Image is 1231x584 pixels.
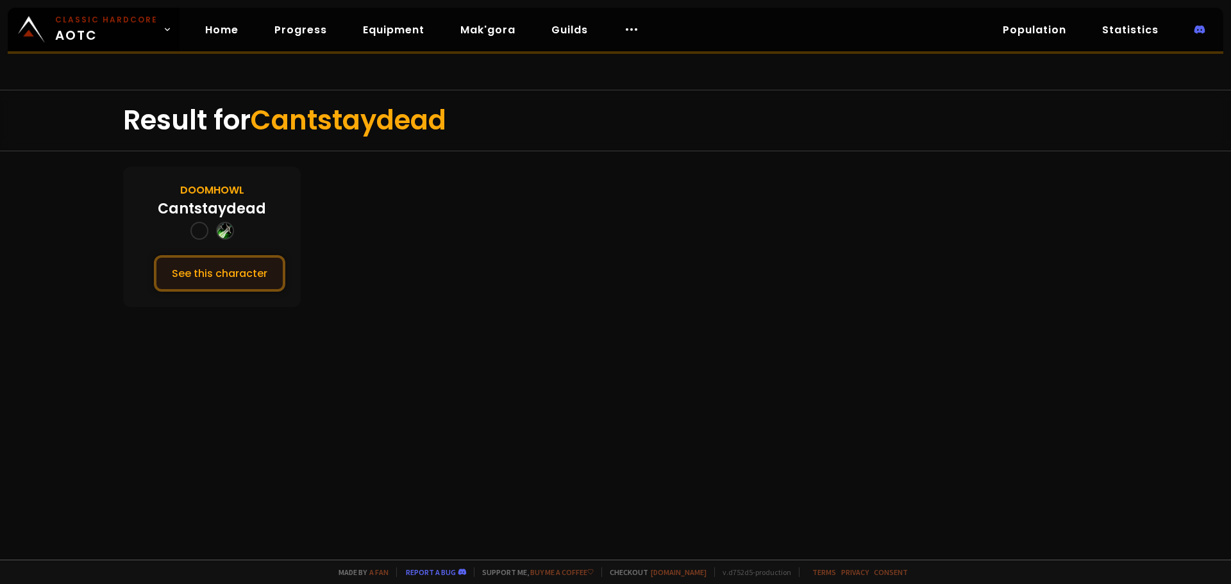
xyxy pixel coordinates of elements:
a: Report a bug [406,567,456,577]
a: Terms [812,567,836,577]
div: Cantstaydead [158,198,266,219]
span: Made by [331,567,389,577]
div: Result for [123,90,1108,151]
div: Doomhowl [180,182,244,198]
a: Progress [264,17,337,43]
button: See this character [154,255,285,292]
a: Consent [874,567,908,577]
a: [DOMAIN_NAME] [651,567,707,577]
a: Mak'gora [450,17,526,43]
a: Home [195,17,249,43]
span: Cantstaydead [251,101,446,139]
span: v. d752d5 - production [714,567,791,577]
a: Buy me a coffee [530,567,594,577]
a: a fan [369,567,389,577]
a: Classic HardcoreAOTC [8,8,180,51]
a: Guilds [541,17,598,43]
small: Classic Hardcore [55,14,158,26]
span: Support me, [474,567,594,577]
span: Checkout [601,567,707,577]
a: Population [992,17,1076,43]
span: AOTC [55,14,158,45]
a: Statistics [1092,17,1169,43]
a: Privacy [841,567,869,577]
a: Equipment [353,17,435,43]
